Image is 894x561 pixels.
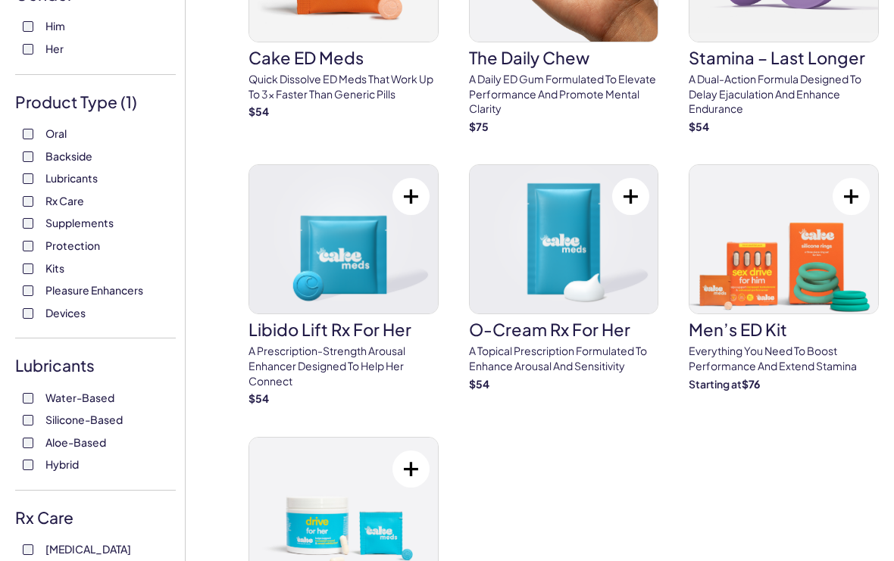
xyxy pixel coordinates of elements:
span: Pleasure Enhancers [45,280,143,300]
span: Kits [45,258,64,278]
input: Her [23,44,33,55]
h3: O-Cream Rx for Her [469,321,659,338]
p: A dual-action formula designed to delay ejaculation and enhance endurance [689,72,879,117]
h3: The Daily Chew [469,49,659,66]
span: Starting at [689,377,742,391]
p: A topical prescription formulated to enhance arousal and sensitivity [469,344,659,373]
strong: $ 54 [689,120,709,133]
span: Oral [45,123,67,143]
span: Water-Based [45,388,114,407]
input: Devices [23,308,33,319]
strong: $ 75 [469,120,489,133]
input: Kits [23,263,33,274]
span: Silicone-Based [45,410,123,429]
input: Lubricants [23,173,33,184]
p: A prescription-strength arousal enhancer designed to help her connect [249,344,439,388]
span: Hybrid [45,454,79,474]
input: Aloe-Based [23,438,33,448]
span: Protection [45,235,100,255]
span: Devices [45,303,86,323]
strong: $ 54 [249,391,269,405]
input: Supplements [23,218,33,229]
img: O-Cream Rx for Her [470,165,658,313]
a: Libido Lift Rx For HerLibido Lift Rx For HerA prescription-strength arousal enhancer designed to ... [249,164,439,406]
p: Everything You need to boost performance and extend Stamina [689,344,879,373]
span: Aloe-Based [45,432,106,452]
strong: $ 76 [742,377,760,391]
img: Men’s ED Kit [689,165,878,313]
strong: $ 54 [249,104,269,118]
a: O-Cream Rx for HerO-Cream Rx for HerA topical prescription formulated to enhance arousal and sens... [469,164,659,391]
input: Backside [23,151,33,162]
p: Quick dissolve ED Meds that work up to 3x faster than generic pills [249,72,439,101]
h3: Men’s ED Kit [689,321,879,338]
p: A Daily ED Gum Formulated To Elevate Performance And Promote Mental Clarity [469,72,659,117]
h3: Libido Lift Rx For Her [249,321,439,338]
span: Him [45,16,65,36]
span: Supplements [45,213,114,232]
input: Hybrid [23,460,33,470]
input: Pleasure Enhancers [23,285,33,296]
span: Rx Care [45,191,84,210]
h3: Cake ED Meds [249,49,439,66]
strong: $ 54 [469,377,489,391]
input: Rx Care [23,196,33,207]
input: Water-Based [23,393,33,404]
img: Libido Lift Rx For Her [249,165,438,313]
span: [MEDICAL_DATA] [45,539,131,559]
span: Backside [45,146,92,166]
input: [MEDICAL_DATA] [23,544,33,555]
input: Him [23,21,33,32]
input: Protection [23,241,33,251]
input: Silicone-Based [23,415,33,425]
span: Her [45,39,64,58]
span: Lubricants [45,168,98,188]
h3: Stamina – Last Longer [689,49,879,66]
input: Oral [23,129,33,139]
a: Men’s ED KitMen’s ED KitEverything You need to boost performance and extend StaminaStarting at$76 [689,164,879,391]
